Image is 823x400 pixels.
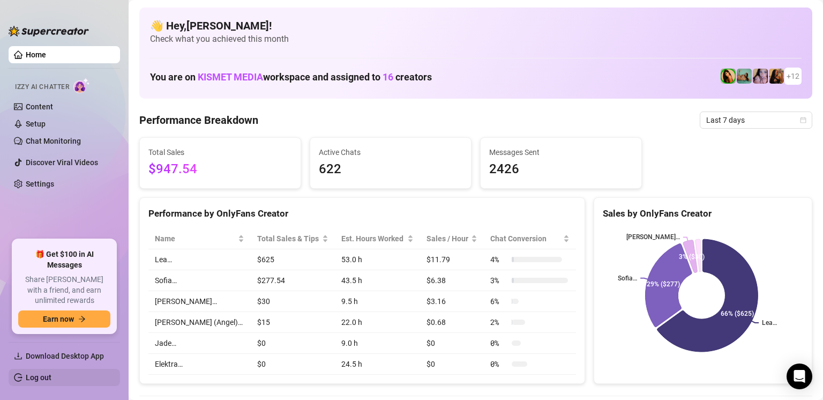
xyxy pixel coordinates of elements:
[484,228,576,249] th: Chat Conversion
[43,315,74,323] span: Earn now
[148,270,251,291] td: Sofia…
[73,78,90,93] img: AI Chatter
[26,120,46,128] a: Setup
[26,50,46,59] a: Home
[9,26,89,36] img: logo-BBDzfeDw.svg
[150,71,432,83] h1: You are on workspace and assigned to creators
[26,373,51,382] a: Log out
[150,33,802,45] span: Check what you achieved this month
[335,312,420,333] td: 22.0 h
[490,337,507,349] span: 0 %
[800,117,806,123] span: calendar
[490,316,507,328] span: 2 %
[251,249,335,270] td: $625
[26,137,81,145] a: Chat Monitoring
[489,159,633,180] span: 2426
[148,354,251,375] td: Elektra…
[787,364,812,389] div: Open Intercom Messenger
[26,158,98,167] a: Discover Viral Videos
[319,146,462,158] span: Active Chats
[721,69,736,84] img: Jade
[251,333,335,354] td: $0
[420,228,484,249] th: Sales / Hour
[139,113,258,128] h4: Performance Breakdown
[18,310,110,328] button: Earn nowarrow-right
[148,249,251,270] td: Lea…
[335,270,420,291] td: 43.5 h
[490,254,507,265] span: 4 %
[706,112,806,128] span: Last 7 days
[787,70,799,82] span: + 12
[383,71,393,83] span: 16
[251,270,335,291] td: $277.54
[737,69,752,84] img: Boo VIP
[148,312,251,333] td: [PERSON_NAME] (Angel)…
[420,291,484,312] td: $3.16
[420,249,484,270] td: $11.79
[490,358,507,370] span: 0 %
[420,354,484,375] td: $0
[427,233,469,245] span: Sales / Hour
[618,275,637,282] text: Sofia…
[420,333,484,354] td: $0
[148,146,292,158] span: Total Sales
[148,291,251,312] td: [PERSON_NAME]…
[18,249,110,270] span: 🎁 Get $100 in AI Messages
[490,275,507,286] span: 3 %
[251,312,335,333] td: $15
[148,228,251,249] th: Name
[150,18,802,33] h4: 👋 Hey, [PERSON_NAME] !
[257,233,320,245] span: Total Sales & Tips
[769,69,784,84] img: Lucy
[420,312,484,333] td: $0.68
[26,180,54,188] a: Settings
[762,319,777,327] text: Lea…
[14,352,23,360] span: download
[148,206,576,221] div: Performance by OnlyFans Creator
[603,206,803,221] div: Sales by OnlyFans Creator
[251,291,335,312] td: $30
[341,233,405,245] div: Est. Hours Worked
[335,291,420,312] td: 9.5 h
[78,315,86,323] span: arrow-right
[26,352,104,360] span: Download Desktop App
[490,295,507,307] span: 6 %
[490,233,561,245] span: Chat Conversion
[489,146,633,158] span: Messages Sent
[626,234,680,241] text: [PERSON_NAME]…
[251,228,335,249] th: Total Sales & Tips
[335,249,420,270] td: 53.0 h
[335,354,420,375] td: 24.5 h
[198,71,263,83] span: KISMET MEDIA
[15,82,69,92] span: Izzy AI Chatter
[148,159,292,180] span: $947.54
[335,333,420,354] td: 9.0 h
[319,159,462,180] span: 622
[251,354,335,375] td: $0
[420,270,484,291] td: $6.38
[155,233,236,245] span: Name
[753,69,768,84] img: Lea
[148,333,251,354] td: Jade…
[26,102,53,111] a: Content
[18,275,110,306] span: Share [PERSON_NAME] with a friend, and earn unlimited rewards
